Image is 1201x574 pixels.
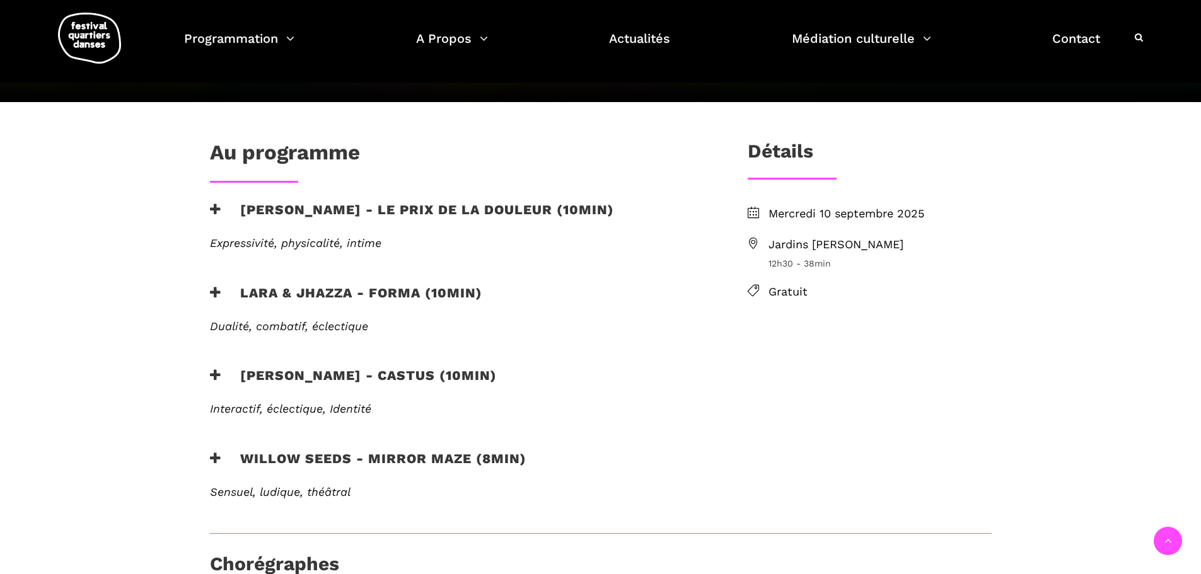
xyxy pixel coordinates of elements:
[210,285,482,316] h3: Lara & Jhazza - forma (10min)
[609,28,670,65] a: Actualités
[769,283,992,301] span: Gratuit
[769,256,992,270] span: 12h30 - 38min
[210,140,360,171] h1: Au programme
[210,402,371,415] em: Interactif, éclectique, Identité
[769,236,992,254] span: Jardins [PERSON_NAME]
[416,28,488,65] a: A Propos
[184,28,294,65] a: Programmation
[210,202,614,233] h3: [PERSON_NAME] - Le prix de la douleur (10min)
[748,140,813,171] h3: Détails
[1052,28,1100,65] a: Contact
[210,319,368,333] em: Dualité, combatif, éclectique
[792,28,931,65] a: Médiation culturelle
[210,451,526,482] h3: Willow Seeds - Mirror Maze (8min)
[58,13,121,64] img: logo-fqd-med
[210,485,351,498] em: Sensuel, ludique, théâtral
[210,236,381,250] em: Expressivité, physicalité, intime
[210,367,497,399] h3: [PERSON_NAME] - Castus (10min)
[769,205,992,223] span: Mercredi 10 septembre 2025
